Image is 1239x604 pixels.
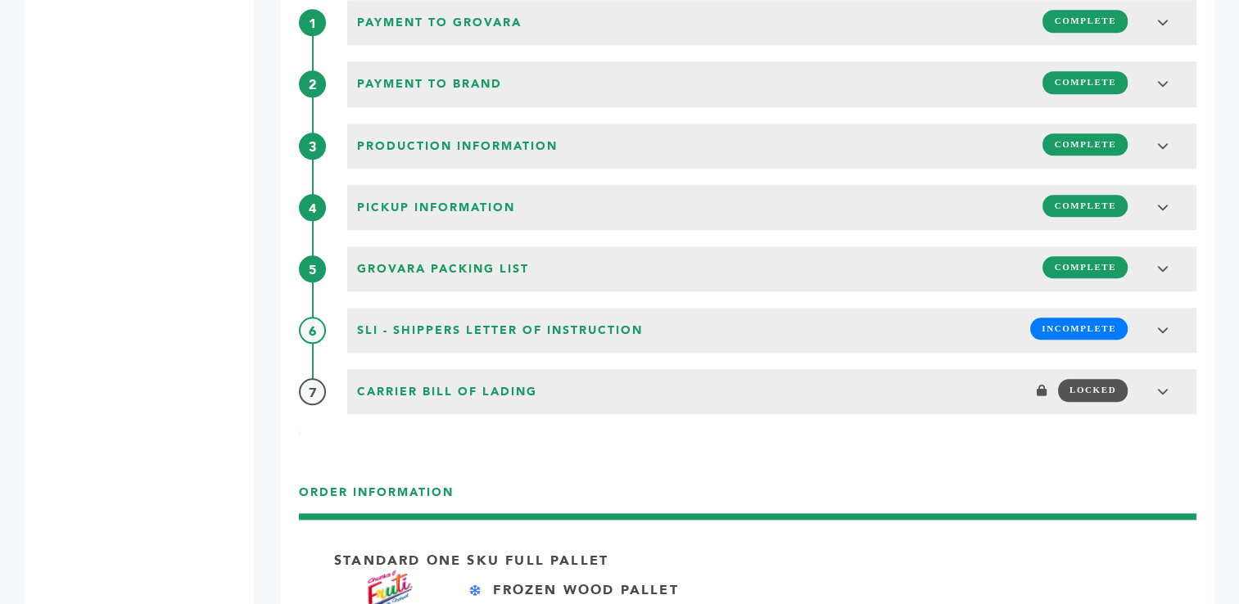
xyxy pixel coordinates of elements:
span: INCOMPLETE [1030,318,1128,340]
span: Production Information [352,133,563,160]
span: COMPLETE [1042,71,1128,93]
span: Payment to brand [352,71,507,97]
span: COMPLETE [1042,133,1128,156]
span: SLI - Shippers Letter of Instruction [352,318,648,344]
span: Carrier Bill of Lading [352,379,542,405]
span: LOCKED [1058,379,1128,401]
span: Payment to Grovara [352,10,527,36]
h3: ORDER INFORMATION [299,485,1196,513]
p: Frozen Wood Pallet [493,581,678,599]
span: Pickup Information [352,195,520,221]
span: COMPLETE [1042,195,1128,217]
span: COMPLETE [1042,256,1128,278]
span: COMPLETE [1042,10,1128,32]
p: Standard One Sku Full Pallet [334,552,608,570]
span: Grovara Packing List [352,256,534,282]
img: Frozen [470,584,480,596]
